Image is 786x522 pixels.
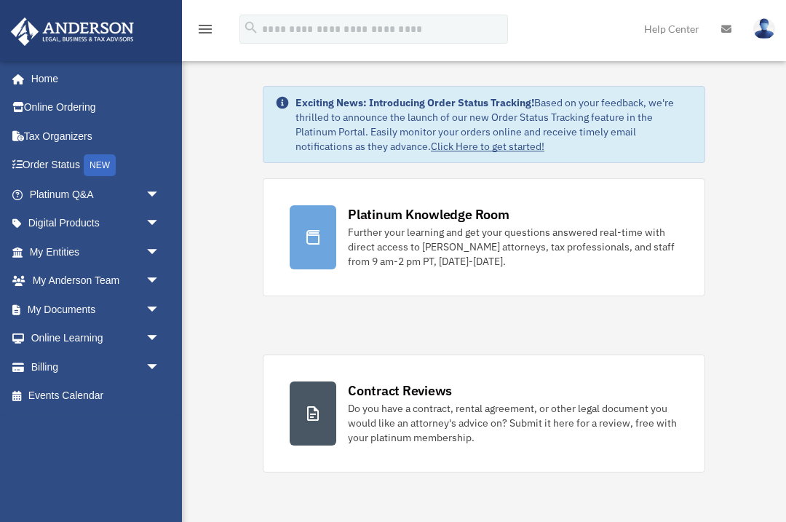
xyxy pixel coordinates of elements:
div: Do you have a contract, rental agreement, or other legal document you would like an attorney's ad... [348,401,678,445]
span: arrow_drop_down [146,352,175,382]
div: NEW [84,154,116,176]
span: arrow_drop_down [146,237,175,267]
span: arrow_drop_down [146,266,175,296]
a: My Documentsarrow_drop_down [10,295,182,324]
div: Based on your feedback, we're thrilled to announce the launch of our new Order Status Tracking fe... [295,95,693,154]
a: Billingarrow_drop_down [10,352,182,381]
a: Click Here to get started! [431,140,544,153]
a: Events Calendar [10,381,182,411]
a: Digital Productsarrow_drop_down [10,209,182,238]
a: Platinum Knowledge Room Further your learning and get your questions answered real-time with dire... [263,178,705,296]
div: Contract Reviews [348,381,452,400]
span: arrow_drop_down [146,209,175,239]
a: My Entitiesarrow_drop_down [10,237,182,266]
a: Online Ordering [10,93,182,122]
a: Home [10,64,175,93]
span: arrow_drop_down [146,295,175,325]
i: search [243,20,259,36]
a: menu [196,25,214,38]
a: My Anderson Teamarrow_drop_down [10,266,182,296]
a: Online Learningarrow_drop_down [10,324,182,353]
div: Further your learning and get your questions answered real-time with direct access to [PERSON_NAM... [348,225,678,269]
a: Tax Organizers [10,122,182,151]
span: arrow_drop_down [146,180,175,210]
a: Order StatusNEW [10,151,182,181]
img: Anderson Advisors Platinum Portal [7,17,138,46]
a: Contract Reviews Do you have a contract, rental agreement, or other legal document you would like... [263,355,705,472]
a: Platinum Q&Aarrow_drop_down [10,180,182,209]
strong: Exciting News: Introducing Order Status Tracking! [295,96,534,109]
div: Platinum Knowledge Room [348,205,509,224]
i: menu [196,20,214,38]
img: User Pic [753,18,775,39]
span: arrow_drop_down [146,324,175,354]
